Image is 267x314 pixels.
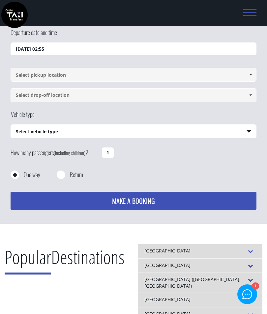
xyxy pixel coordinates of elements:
[11,110,35,124] label: Vehicle type
[11,88,256,102] input: Select drop-off location
[1,11,28,17] a: Crete Taxi Transfers | Safe Taxi Transfer Services from to Heraklion Airport, Chania Airport, Ret...
[11,192,256,210] button: MAKE A BOOKING
[138,258,262,273] div: [GEOGRAPHIC_DATA]
[70,170,83,179] label: Return
[138,244,262,258] div: [GEOGRAPHIC_DATA]
[1,2,28,28] img: Crete Taxi Transfers | Safe Taxi Transfer Services from to Heraklion Airport, Chania Airport, Ret...
[54,149,85,156] small: (including children)
[138,273,262,293] div: [GEOGRAPHIC_DATA] ([GEOGRAPHIC_DATA], [GEOGRAPHIC_DATA])
[11,145,98,161] label: How many passengers ?
[5,244,51,275] span: Popular
[24,170,40,179] label: One way
[11,28,57,42] label: Departure date and time
[245,88,256,102] a: Show All Items
[11,125,256,139] span: Select vehicle type
[5,244,125,279] h2: Destinations
[138,293,262,307] div: [GEOGRAPHIC_DATA]
[252,283,258,290] div: 1
[245,68,256,82] a: Show All Items
[11,68,256,82] input: Select pickup location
